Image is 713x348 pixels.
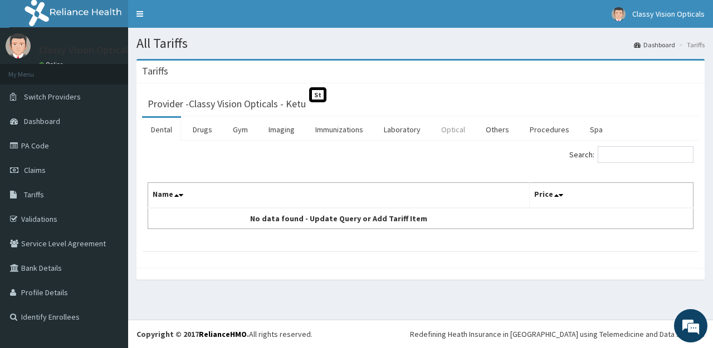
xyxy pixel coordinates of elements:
a: Gym [224,118,257,141]
a: Drugs [184,118,221,141]
a: Spa [581,118,612,141]
a: Dental [142,118,181,141]
a: Immunizations [306,118,372,141]
h3: Provider - Classy Vision Opticals - Ketu [148,99,306,109]
h3: Tariffs [142,66,168,76]
a: Others [477,118,518,141]
a: RelianceHMO [199,329,247,339]
li: Tariffs [676,40,705,49]
span: Tariffs [24,190,44,200]
h1: All Tariffs [136,36,705,51]
label: Search: [569,146,694,163]
th: Name [148,183,530,208]
span: Classy Vision Opticals [632,9,705,19]
span: St [309,87,326,102]
input: Search: [598,146,694,163]
td: No data found - Update Query or Add Tariff Item [148,208,530,229]
p: Classy Vision Opticals [39,45,133,55]
img: User Image [612,7,626,21]
th: Price [530,183,694,208]
span: Dashboard [24,116,60,126]
img: User Image [6,33,31,58]
a: Online [39,61,66,68]
a: Optical [432,118,474,141]
a: Laboratory [375,118,429,141]
a: Dashboard [634,40,675,49]
footer: All rights reserved. [128,320,713,348]
span: Claims [24,165,46,175]
span: Switch Providers [24,92,81,102]
a: Procedures [521,118,578,141]
strong: Copyright © 2017 . [136,329,249,339]
div: Redefining Heath Insurance in [GEOGRAPHIC_DATA] using Telemedicine and Data Science! [410,329,705,340]
a: Imaging [260,118,304,141]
